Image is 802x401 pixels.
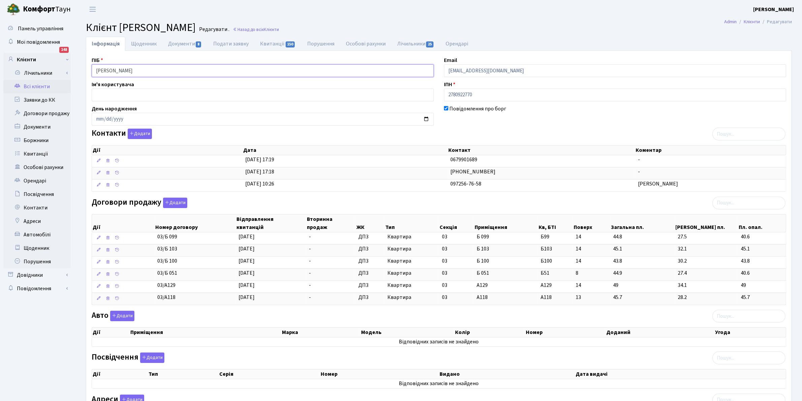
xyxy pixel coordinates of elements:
button: Авто [110,311,134,321]
span: 03 [442,233,447,240]
span: Квартира [387,233,437,241]
span: 44.8 [613,233,672,241]
th: Номер договору [155,214,235,232]
button: Контакти [128,129,152,139]
span: 43.8 [741,257,783,265]
a: Щоденник [125,37,162,51]
span: 40.6 [741,233,783,241]
span: 097256-76-58 [450,180,481,188]
th: Модель [361,328,455,337]
span: - [309,294,311,301]
label: Договори продажу [92,198,187,208]
span: Б51 [541,269,570,277]
label: День народження [92,105,137,113]
a: Додати [138,352,164,363]
input: Пошук... [712,352,785,364]
a: Мої повідомлення148 [3,35,71,49]
span: 14 [576,245,608,253]
a: [PERSON_NAME] [753,5,794,13]
span: Б 100 [477,257,489,265]
th: Дії [92,369,148,379]
th: Видано [439,369,575,379]
th: Відправлення квитанцій [236,214,307,232]
span: Б 103 [477,245,489,253]
span: - [309,281,311,289]
span: 03 [442,269,447,277]
label: ПІБ [92,56,103,64]
span: ДП3 [358,233,382,241]
a: Додати [126,128,152,139]
span: 03/Б 051 [157,269,177,277]
span: А129 [477,281,488,289]
span: А129 [541,281,570,289]
label: Ім'я користувача [92,80,134,89]
a: Клієнти [3,53,71,66]
th: Дії [92,328,130,337]
small: Редагувати . [198,26,229,33]
span: 28.2 [678,294,736,301]
nav: breadcrumb [714,15,802,29]
th: Серія [219,369,320,379]
span: [DATE] [238,294,255,301]
span: 45.7 [613,294,672,301]
span: 03/Б 103 [157,245,177,253]
span: [DATE] 10:26 [245,180,274,188]
a: Додати [161,196,187,208]
span: 14 [576,233,608,241]
span: Б 099 [477,233,489,240]
th: [PERSON_NAME] пл. [675,214,738,232]
a: Контакти [3,201,71,214]
th: Вторинна продаж [306,214,355,232]
span: [DATE] 17:19 [245,156,274,163]
span: - [638,156,640,163]
span: 49 [613,281,672,289]
th: Дата видачі [575,369,785,379]
span: Квартира [387,245,437,253]
th: Номер [525,328,606,337]
a: Квитанції [3,147,71,161]
span: 8 [576,269,608,277]
span: 32.1 [678,245,736,253]
span: Б99 [541,233,570,241]
span: 30.2 [678,257,736,265]
a: Договори продажу [3,107,71,120]
a: Назад до всіхКлієнти [233,26,279,33]
span: 44.9 [613,269,672,277]
a: Квитанції [254,37,301,51]
td: Відповідних записів не знайдено [92,337,786,346]
a: Орендарі [3,174,71,188]
span: Клієнт [PERSON_NAME] [86,20,196,35]
th: Марка [281,328,361,337]
span: Б100 [541,257,570,265]
label: Повідомлення про борг [449,105,506,113]
a: Admin [724,18,737,25]
th: Номер [320,369,439,379]
span: Б 051 [477,269,489,277]
th: Приміщення [130,328,281,337]
a: Заявки до КК [3,93,71,107]
span: Клієнти [264,26,279,33]
span: [DATE] [238,269,255,277]
a: Боржники [3,134,71,147]
a: Адреси [3,214,71,228]
span: [DATE] [238,245,255,253]
input: Пошук... [712,128,785,140]
td: Відповідних записів не знайдено [92,379,786,388]
span: А118 [477,294,488,301]
span: 49 [741,281,783,289]
th: Дії [92,214,155,232]
label: ІПН [444,80,455,89]
th: Коментар [635,145,786,155]
th: Пл. опал. [738,214,786,232]
span: 25 [426,41,434,47]
span: 03 [442,245,447,253]
a: Лічильники [8,66,71,80]
th: Кв, БТІ [538,214,573,232]
span: 27.5 [678,233,736,241]
label: Контакти [92,129,152,139]
span: 0679901689 [450,156,477,163]
a: Щоденник [3,241,71,255]
span: [PERSON_NAME] [638,180,678,188]
span: - [309,233,311,240]
span: 03 [442,294,447,301]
